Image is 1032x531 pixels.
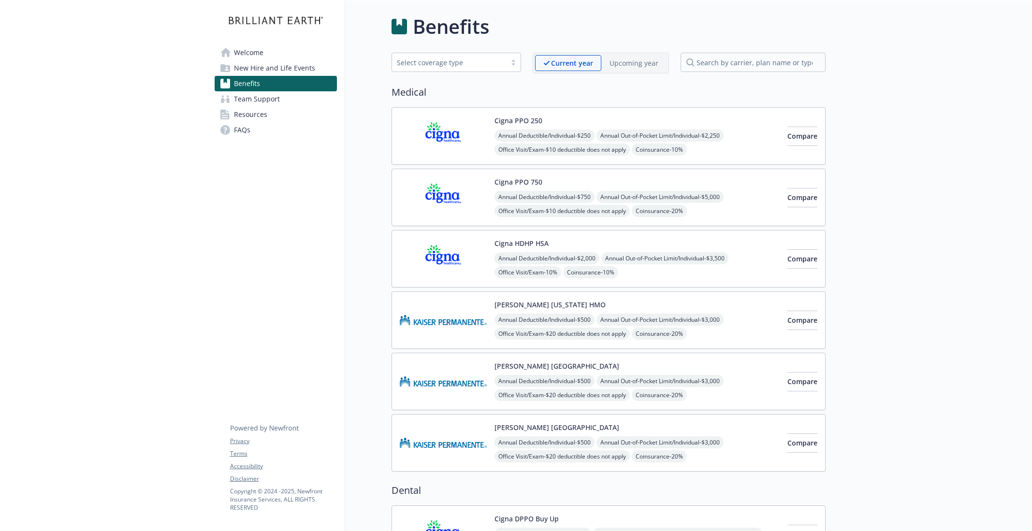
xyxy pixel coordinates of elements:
button: Cigna PPO 250 [494,115,542,126]
button: Compare [787,311,817,330]
span: Compare [787,438,817,447]
a: Welcome [215,45,337,60]
a: Terms [230,449,336,458]
span: Resources [234,107,267,122]
a: Accessibility [230,462,336,471]
span: Annual Deductible/Individual - $750 [494,191,595,203]
button: Cigna PPO 750 [494,177,542,187]
span: Compare [787,254,817,263]
span: Coinsurance - 20% [632,328,687,340]
span: Office Visit/Exam - $20 deductible does not apply [494,450,630,462]
img: CIGNA carrier logo [400,238,487,279]
button: Compare [787,188,817,207]
span: Annual Deductible/Individual - $250 [494,129,595,142]
button: [PERSON_NAME] [US_STATE] HMO [494,300,606,310]
span: Annual Deductible/Individual - $500 [494,314,595,326]
span: Annual Out-of-Pocket Limit/Individual - $5,000 [596,191,724,203]
span: Annual Out-of-Pocket Limit/Individual - $3,000 [596,375,724,387]
a: Team Support [215,91,337,107]
span: Annual Deductible/Individual - $2,000 [494,252,599,264]
button: Cigna DPPO Buy Up [494,514,559,524]
span: Annual Deductible/Individual - $500 [494,436,595,448]
span: New Hire and Life Events [234,60,315,76]
span: FAQs [234,122,250,138]
input: search by carrier, plan name or type [681,53,826,72]
img: Kaiser Permanente Insurance Company carrier logo [400,422,487,463]
img: Kaiser Permanente Insurance Company carrier logo [400,361,487,402]
span: Office Visit/Exam - $20 deductible does not apply [494,328,630,340]
button: Compare [787,249,817,269]
img: CIGNA carrier logo [400,177,487,218]
span: Team Support [234,91,280,107]
a: Benefits [215,76,337,91]
span: Coinsurance - 20% [632,205,687,217]
button: Compare [787,372,817,391]
button: [PERSON_NAME] [GEOGRAPHIC_DATA] [494,361,619,371]
div: Select coverage type [397,57,501,68]
span: Compare [787,316,817,325]
span: Coinsurance - 20% [632,389,687,401]
span: Annual Out-of-Pocket Limit/Individual - $3,500 [601,252,728,264]
button: Compare [787,127,817,146]
button: Cigna HDHP HSA [494,238,549,248]
img: CIGNA carrier logo [400,115,487,157]
span: Compare [787,131,817,141]
img: Kaiser Permanente of Colorado carrier logo [400,300,487,341]
span: Office Visit/Exam - 10% [494,266,561,278]
span: Annual Out-of-Pocket Limit/Individual - $3,000 [596,314,724,326]
p: Copyright © 2024 - 2025 , Newfront Insurance Services, ALL RIGHTS RESERVED [230,487,336,512]
p: Upcoming year [610,58,658,68]
a: Resources [215,107,337,122]
span: Coinsurance - 10% [632,144,687,156]
a: New Hire and Life Events [215,60,337,76]
h2: Medical [392,85,826,100]
p: Current year [551,58,593,68]
span: Coinsurance - 20% [632,450,687,462]
span: Annual Out-of-Pocket Limit/Individual - $2,250 [596,129,724,142]
span: Office Visit/Exam - $10 deductible does not apply [494,205,630,217]
span: Coinsurance - 10% [563,266,618,278]
a: FAQs [215,122,337,138]
button: Compare [787,433,817,453]
h2: Dental [392,483,826,498]
span: Annual Deductible/Individual - $500 [494,375,595,387]
span: Annual Out-of-Pocket Limit/Individual - $3,000 [596,436,724,448]
span: Office Visit/Exam - $20 deductible does not apply [494,389,630,401]
a: Privacy [230,437,336,445]
span: Office Visit/Exam - $10 deductible does not apply [494,144,630,156]
button: [PERSON_NAME] [GEOGRAPHIC_DATA] [494,422,619,432]
span: Compare [787,377,817,386]
span: Compare [787,193,817,202]
a: Disclaimer [230,474,336,483]
span: Benefits [234,76,260,91]
h1: Benefits [413,12,489,41]
span: Welcome [234,45,263,60]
